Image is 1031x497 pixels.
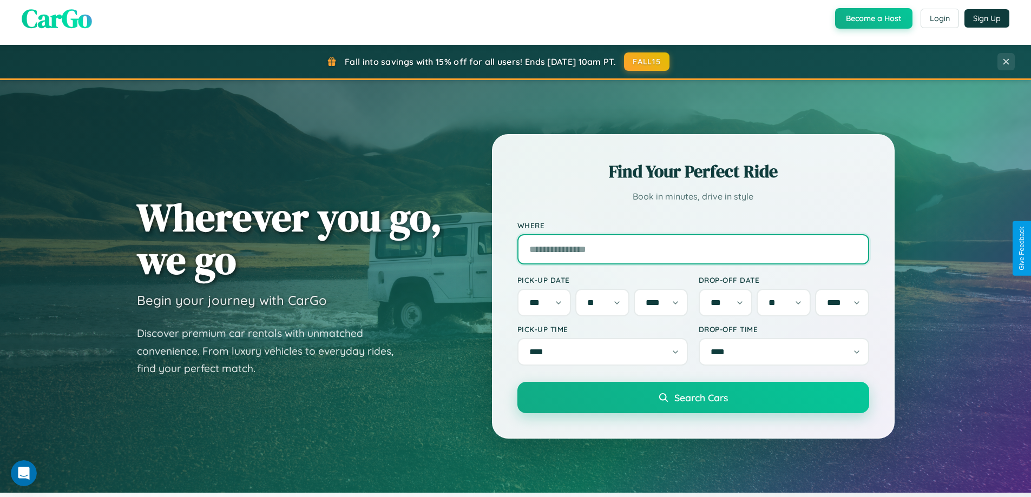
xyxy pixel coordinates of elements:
span: Search Cars [674,392,728,403]
button: FALL15 [624,52,669,71]
label: Pick-up Time [517,324,688,334]
h2: Find Your Perfect Ride [517,160,869,183]
div: Give Feedback [1018,227,1026,270]
label: Pick-up Date [517,275,688,284]
iframe: Intercom live chat [11,460,37,486]
label: Drop-off Time [699,324,869,334]
button: Become a Host [835,8,912,29]
span: Fall into savings with 15% off for all users! Ends [DATE] 10am PT. [345,56,616,67]
p: Book in minutes, drive in style [517,189,869,204]
button: Sign Up [964,9,1009,28]
h3: Begin your journey with CarGo [137,292,327,308]
button: Login [921,9,959,28]
label: Drop-off Date [699,275,869,284]
p: Discover premium car rentals with unmatched convenience. From luxury vehicles to everyday rides, ... [137,324,408,377]
span: CarGo [22,1,92,36]
label: Where [517,221,869,230]
h1: Wherever you go, we go [137,196,442,281]
button: Search Cars [517,382,869,413]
